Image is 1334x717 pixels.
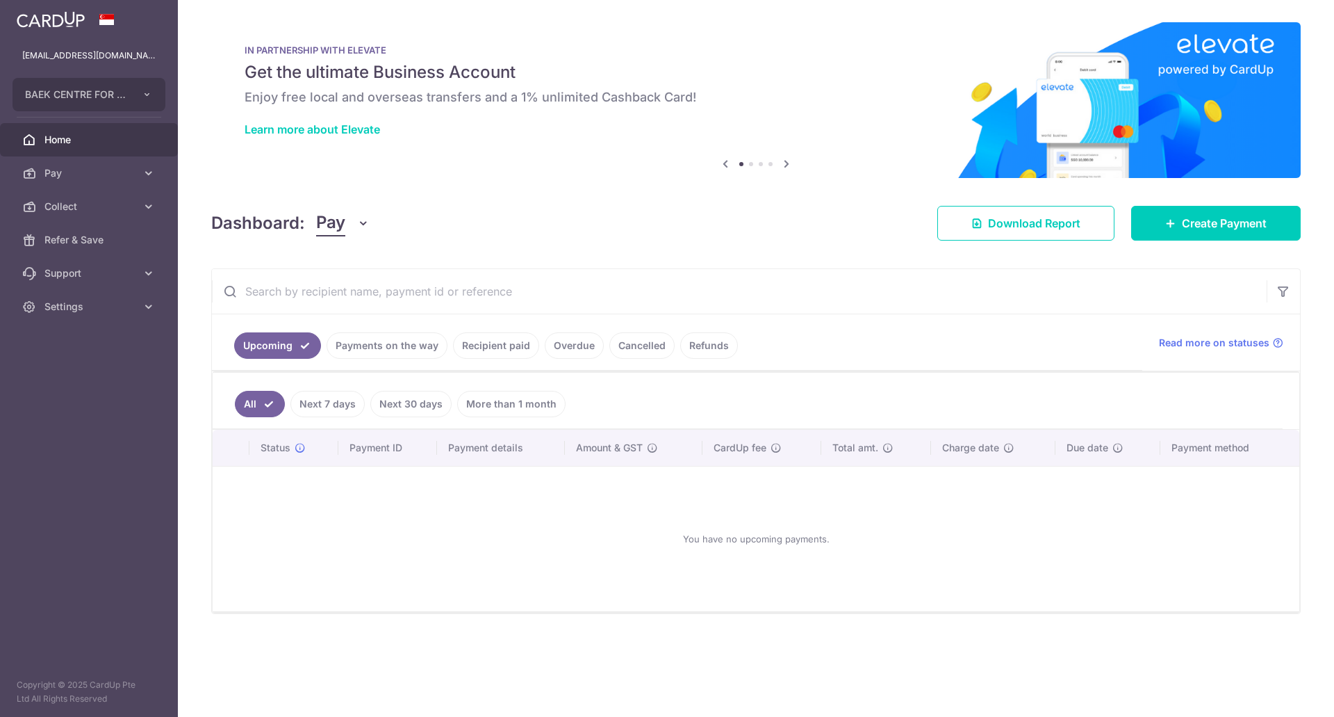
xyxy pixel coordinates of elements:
[25,88,128,102] span: BAEK CENTRE FOR AESTHETIC AND IMPLANT DENTISTRY PTE. LTD.
[1067,441,1108,455] span: Due date
[832,441,878,455] span: Total amt.
[316,210,370,236] button: Pay
[44,166,136,180] span: Pay
[988,215,1080,232] span: Download Report
[290,391,365,417] a: Next 7 days
[245,45,1267,56] p: IN PARTNERSHIP WITH ELEVATE
[13,78,165,111] button: BAEK CENTRE FOR AESTHETIC AND IMPLANT DENTISTRY PTE. LTD.
[1159,336,1269,350] span: Read more on statuses
[609,332,675,359] a: Cancelled
[1159,336,1283,350] a: Read more on statuses
[235,391,285,417] a: All
[17,11,85,28] img: CardUp
[1182,215,1267,232] span: Create Payment
[22,49,156,63] p: [EMAIL_ADDRESS][DOMAIN_NAME]
[245,122,380,136] a: Learn more about Elevate
[437,430,565,466] th: Payment details
[44,300,136,314] span: Settings
[234,332,321,359] a: Upcoming
[457,391,566,417] a: More than 1 month
[44,200,136,214] span: Collect
[212,269,1267,314] input: Search by recipient name, payment id or reference
[327,332,447,359] a: Payments on the way
[229,478,1283,600] div: You have no upcoming payments.
[370,391,452,417] a: Next 30 days
[245,89,1267,106] h6: Enjoy free local and overseas transfers and a 1% unlimited Cashback Card!
[680,332,738,359] a: Refunds
[211,211,305,236] h4: Dashboard:
[576,441,643,455] span: Amount & GST
[1160,430,1299,466] th: Payment method
[44,233,136,247] span: Refer & Save
[942,441,999,455] span: Charge date
[1131,206,1301,241] a: Create Payment
[937,206,1114,241] a: Download Report
[338,430,437,466] th: Payment ID
[316,210,345,236] span: Pay
[714,441,766,455] span: CardUp fee
[245,61,1267,83] h5: Get the ultimate Business Account
[453,332,539,359] a: Recipient paid
[44,266,136,280] span: Support
[44,133,136,147] span: Home
[545,332,604,359] a: Overdue
[211,22,1301,178] img: Renovation banner
[261,441,290,455] span: Status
